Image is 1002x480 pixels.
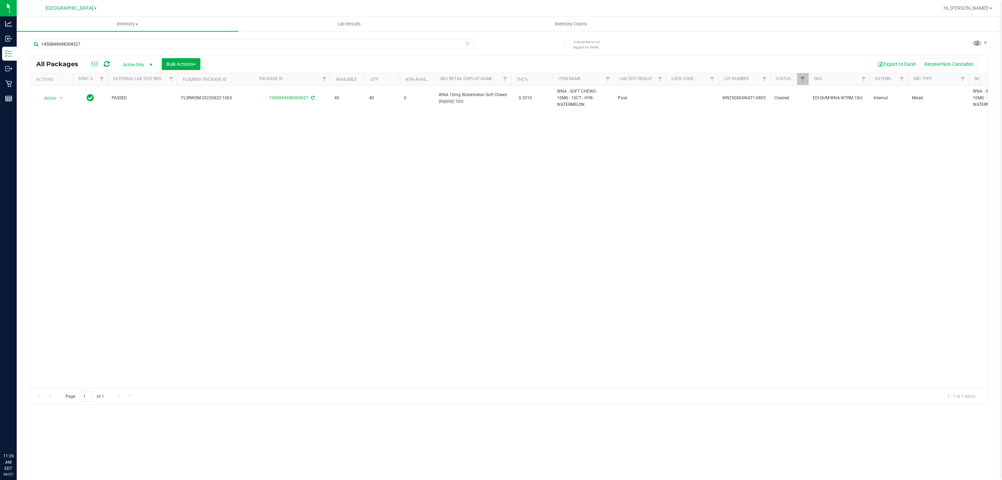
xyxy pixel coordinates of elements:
button: Bulk Actions [162,58,200,70]
a: Filter [797,73,809,85]
a: Lot Number [724,76,749,81]
span: All Packages [36,60,85,68]
inline-svg: Analytics [5,20,12,27]
a: Inventory Counts [460,17,682,31]
a: Lock Code [671,76,694,81]
a: SKU [814,76,822,81]
a: External/Internal [875,76,917,81]
a: Filter [858,73,869,85]
span: Bulk Actions [166,61,196,67]
inline-svg: Retail [5,80,12,87]
span: Created [774,95,804,101]
span: FLSRWGM-20250822-1065 [181,95,249,101]
a: Filter [654,73,666,85]
a: Filter [166,73,177,85]
span: 0 [404,95,430,101]
iframe: Resource center unread badge [21,423,29,432]
button: Receive Non-Cannabis [920,58,977,70]
inline-svg: Reports [5,95,12,102]
span: 0.2010 [515,93,535,103]
a: Filter [957,73,969,85]
div: Actions [36,77,70,82]
span: Lab Results [328,21,370,27]
span: 40 [369,95,396,101]
a: Inventory [17,17,238,31]
a: Lab Results [238,17,460,31]
input: Search Package ID, Item Name, SKU, Lot or Part Number... [31,39,474,49]
span: select [57,93,66,103]
span: Sync from Compliance System [310,95,315,100]
span: Hi, [PERSON_NAME]! [944,5,989,11]
span: Include items not tagged for facility [573,39,608,50]
span: WN250804WAT1-0805 [722,95,766,101]
button: Export to Excel [873,58,920,70]
span: [GEOGRAPHIC_DATA] [46,5,93,11]
a: Filter [896,73,908,85]
span: WNA - SOFT CHEWS - 10MG - 10CT - HYB - WATERMELON [557,88,610,108]
a: Filter [500,73,511,85]
span: Mixed [912,95,964,101]
p: 09/27 [3,472,14,477]
a: Filter [96,73,108,85]
a: Filter [602,73,614,85]
span: 40 [334,95,361,101]
span: Pass [618,95,662,101]
a: THC% [517,77,528,82]
a: External Lab Test Result [113,76,168,81]
a: Filter [319,73,330,85]
a: SKU Name [974,76,995,81]
p: 11:26 AM EDT [3,453,14,472]
span: 1 - 1 of 1 items [942,391,981,401]
a: Item Name [558,76,581,81]
span: EDI-GUM-WNA-WTRM.10ct [813,95,865,101]
span: Inventory [17,21,238,27]
a: Available [336,77,357,82]
a: Lab Test Result [619,76,652,81]
span: In Sync [87,93,94,103]
inline-svg: Inventory [5,50,12,57]
iframe: Resource center [7,424,28,445]
a: Sku Retail Display Name [440,76,492,81]
span: WNA 10mg Watermelon Soft Chews (Hybrid) 10ct [439,92,507,105]
a: Qty [371,77,378,82]
span: Action [38,93,57,103]
a: Package ID [259,76,283,81]
a: Non-Available [405,77,436,82]
a: Flourish Package ID [183,77,226,82]
inline-svg: Outbound [5,65,12,72]
a: Src Type [913,76,932,81]
span: Clear [465,39,470,48]
span: Inventory Counts [545,21,597,27]
input: 1 [80,391,92,402]
a: Status [776,76,791,81]
inline-svg: Inbound [5,35,12,42]
span: PASSED [112,95,173,101]
a: 1450849698304527 [269,95,308,100]
a: Filter [759,73,770,85]
a: Filter [707,73,718,85]
span: Page of 1 [59,391,110,402]
span: Internal [874,95,904,101]
a: Sync Status [78,76,105,81]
